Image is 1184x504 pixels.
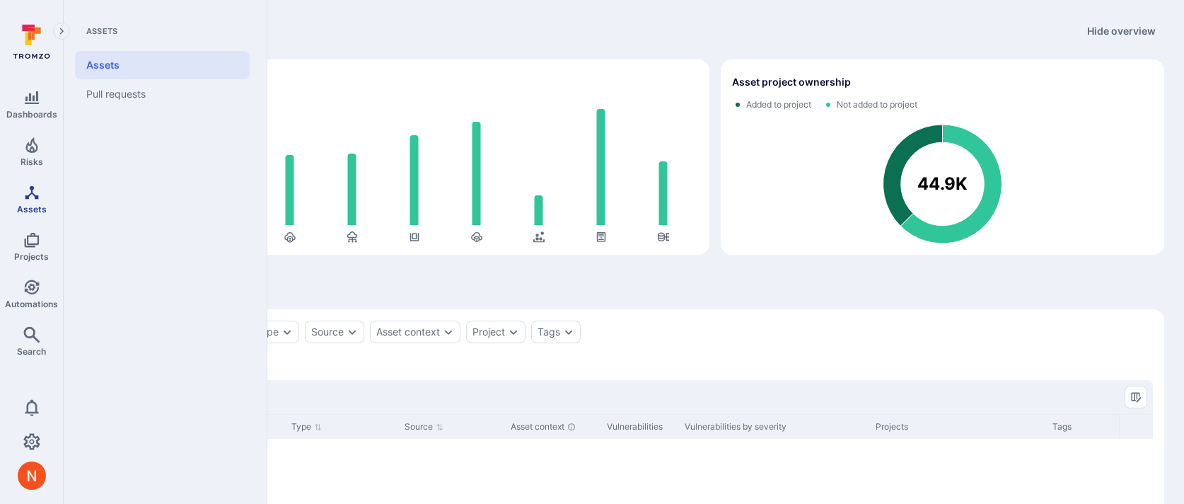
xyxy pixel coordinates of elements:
span: Risks [21,156,43,167]
div: Vulnerabilities [607,420,673,433]
i: Expand navigation menu [57,25,66,38]
a: Pull requests [75,79,250,109]
text: 44.9K [917,174,968,195]
h2: Asset project ownership [732,75,851,89]
button: Tags [538,326,560,338]
span: Automations [5,299,58,309]
span: Not added to project [837,99,917,110]
button: Expand dropdown [282,326,293,338]
button: Manage columns [1125,386,1147,408]
div: Automatically discovered context associated with the asset [567,423,576,431]
button: Expand dropdown [347,326,358,338]
button: Expand navigation menu [53,23,70,40]
div: Asset context [511,420,596,433]
button: Sort by Source [405,421,443,433]
span: Dashboards [6,109,57,120]
div: Assets overview [72,48,1164,255]
div: assets tabs [83,272,1164,298]
img: ACg8ocIprwjrgDQnDsNSk9Ghn5p5-B8DpAKWoJ5Gi9syOE4K59tr4Q=s96-c [18,462,46,490]
span: Added to project [746,99,811,110]
div: Vulnerabilities by severity [685,420,864,433]
button: Project [472,326,505,338]
span: Assets [75,25,250,37]
span: Projects [14,251,49,262]
div: Projects [876,420,1041,433]
button: Hide overview [1079,20,1164,42]
div: Neeren Patki [18,462,46,490]
button: Source [311,326,344,338]
button: Expand dropdown [563,326,574,338]
button: Expand dropdown [443,326,454,338]
button: Asset context [376,326,440,338]
button: Expand dropdown [508,326,519,338]
a: Assets [75,51,250,79]
span: Assets [17,204,47,214]
button: Sort by Type [291,421,322,433]
span: Search [17,346,46,357]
